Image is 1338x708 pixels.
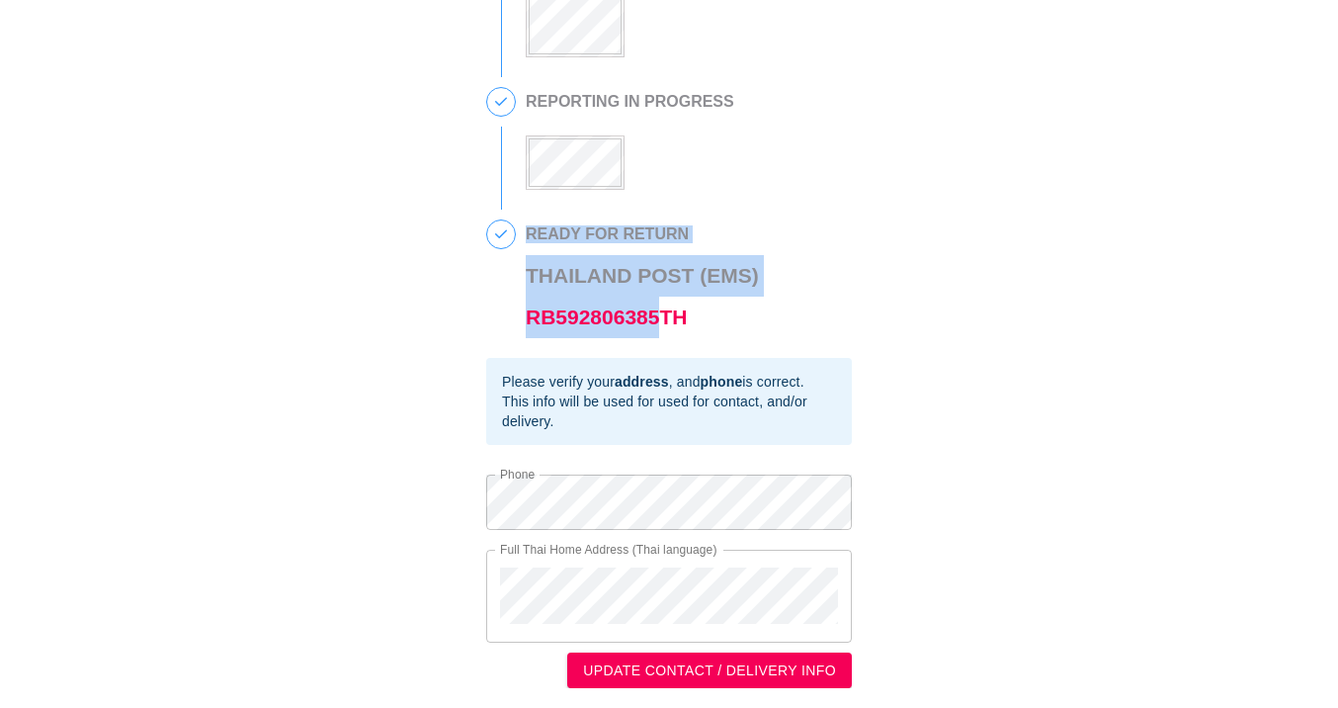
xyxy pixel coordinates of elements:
[487,221,515,248] span: 4
[526,255,759,338] h3: Thailand Post (EMS)
[502,392,836,431] div: This info will be used for used for contact, and/or delivery.
[502,372,836,392] div: Please verify your , and is correct.
[526,93,734,111] h2: REPORTING IN PROGRESS
[615,374,669,390] b: address
[526,225,759,243] h2: READY FOR RETURN
[567,653,852,689] button: UPDATE CONTACT / DELIVERY INFO
[583,659,836,683] span: UPDATE CONTACT / DELIVERY INFO
[526,306,687,328] a: RB592806385TH
[487,88,515,116] span: 3
[701,374,743,390] b: phone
